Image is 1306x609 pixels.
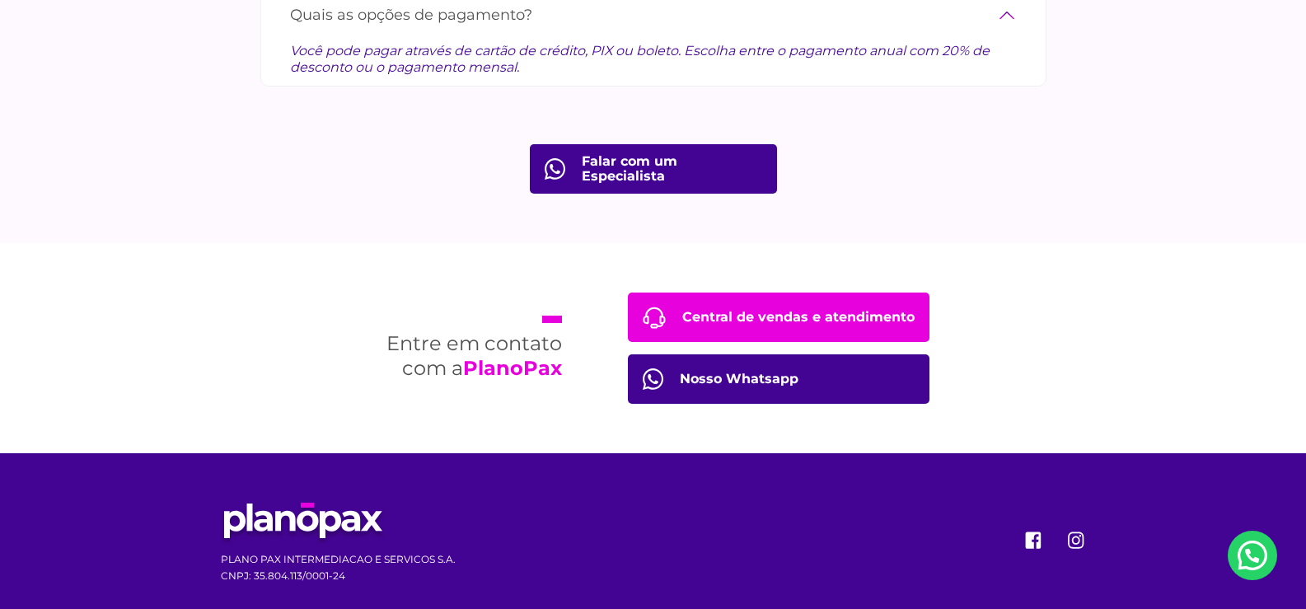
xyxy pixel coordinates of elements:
[1066,538,1086,554] a: instagram
[377,316,562,381] h2: Entre em contato com a
[628,293,929,342] a: Central de vendas e atendimento
[463,356,562,380] strong: PlanoPax
[628,354,929,404] a: Nosso Whatsapp
[221,551,456,568] p: PLANO PAX INTERMEDIACAO E SERVICOS S.A.
[643,307,666,329] img: Central de Vendas
[290,1,1017,30] label: Quais as opções de pagamento?
[221,568,456,584] p: CNPJ: 35.804.113/0001-24
[290,30,1017,76] div: Você pode pagar através de cartão de crédito, PIX ou boleto. Escolha entre o pagamento anual com ...
[545,158,565,180] img: fale com consultor
[643,368,663,390] img: Central de Vendas
[1228,531,1277,580] a: Nosso Whatsapp
[221,503,386,545] img: Planopax
[1023,538,1046,554] a: facebook
[530,144,777,194] a: Falar com um Especialista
